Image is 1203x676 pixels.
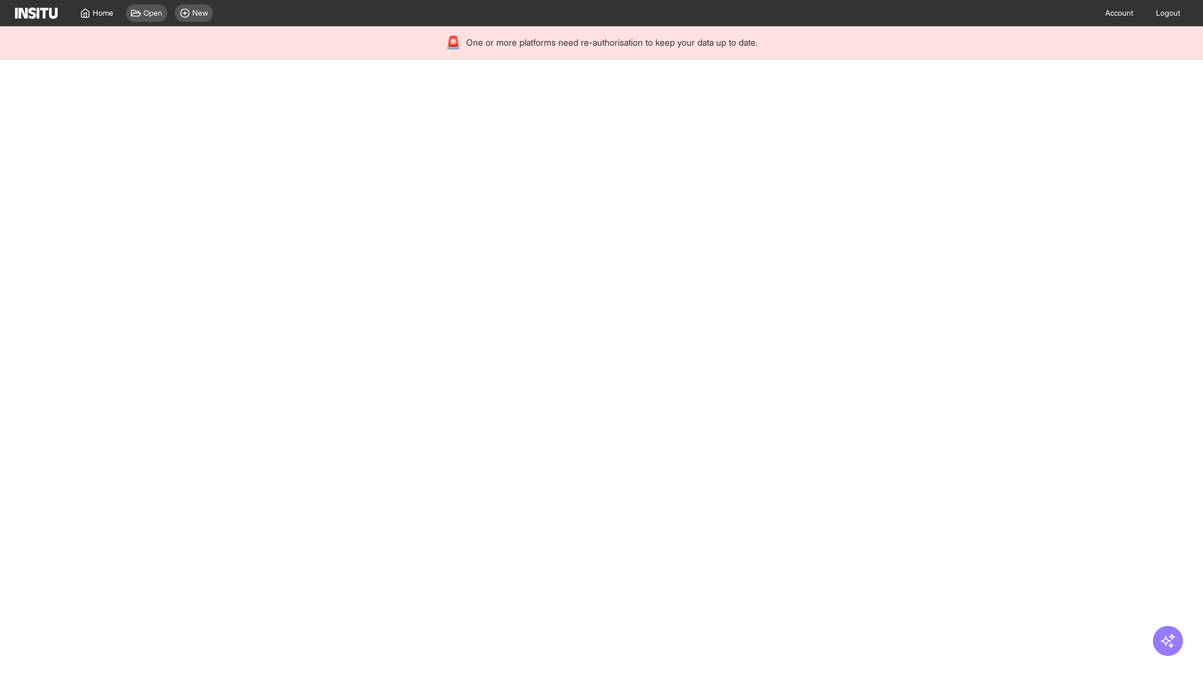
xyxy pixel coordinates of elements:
[466,36,758,49] span: One or more platforms need re-authorisation to keep your data up to date.
[143,8,162,18] span: Open
[192,8,208,18] span: New
[93,8,113,18] span: Home
[445,34,461,51] div: 🚨
[15,8,58,19] img: Logo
